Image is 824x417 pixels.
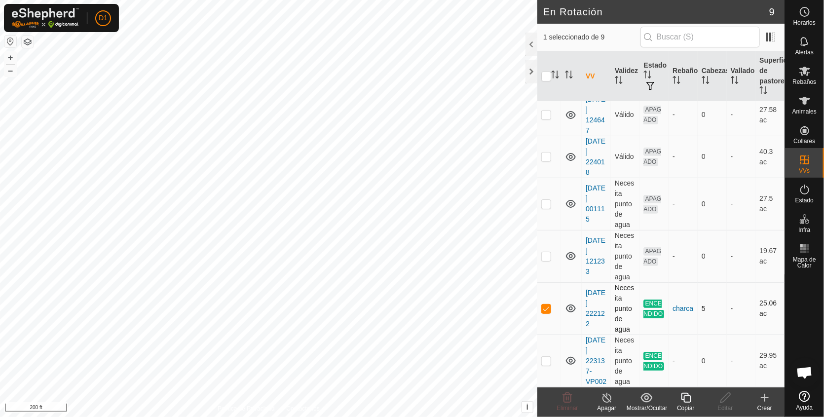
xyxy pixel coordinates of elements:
[543,32,640,42] span: 1 seleccionado de 9
[727,94,756,136] td: -
[796,405,813,411] span: Ayuda
[698,335,727,387] td: 0
[586,236,605,275] a: [DATE] 121233
[727,51,756,102] th: Vallado
[673,152,694,162] div: -
[698,230,727,282] td: 0
[755,51,785,102] th: Superficie de pastoreo
[755,178,785,230] td: 27.5 ac
[698,51,727,102] th: Cabezas
[643,300,664,318] span: ENCENDIDO
[745,404,785,413] div: Crear
[795,197,814,203] span: Estado
[611,94,640,136] td: Válido
[643,352,664,371] span: ENCENDIDO
[643,106,661,124] span: APAGADO
[673,110,694,120] div: -
[727,230,756,282] td: -
[4,65,16,76] button: –
[627,404,666,413] div: Mostrar/Ocultar
[673,199,694,209] div: -
[790,358,820,387] a: Chat abierto
[4,36,16,47] button: Restablecer Mapa
[702,77,710,85] p-sorticon: Activar para ordenar
[793,138,815,144] span: Collares
[218,404,274,413] a: Política de Privacidad
[727,282,756,335] td: -
[639,51,669,102] th: Estado
[586,184,605,223] a: [DATE] 001115
[611,282,640,335] td: Necesita punto de agua
[792,109,817,114] span: Animales
[611,230,640,282] td: Necesita punto de agua
[792,79,816,85] span: Rebaños
[673,251,694,262] div: -
[522,402,533,413] button: i
[755,136,785,178] td: 40.3 ac
[643,148,661,166] span: APAGADO
[611,178,640,230] td: Necesita punto de agua
[731,77,739,85] p-sorticon: Activar para ordenar
[793,20,816,26] span: Horarios
[755,94,785,136] td: 27.58 ac
[643,247,661,266] span: APAGADO
[769,4,775,19] span: 9
[12,8,79,28] img: Logo Gallagher
[611,136,640,178] td: Válido
[643,195,661,214] span: APAGADO
[727,178,756,230] td: -
[673,356,694,366] div: -
[611,51,640,102] th: Validez
[727,136,756,178] td: -
[22,36,34,48] button: Capas del Mapa
[755,230,785,282] td: 19.67 ac
[698,94,727,136] td: 0
[669,51,698,102] th: Rebaño
[643,72,651,80] p-sorticon: Activar para ordenar
[799,168,810,174] span: VVs
[785,387,824,415] a: Ayuda
[526,403,528,411] span: i
[287,404,320,413] a: Contáctenos
[787,257,822,268] span: Mapa de Calor
[640,27,760,47] input: Buscar (S)
[706,404,745,413] div: Editar
[698,282,727,335] td: 5
[586,95,605,134] a: [DATE] 124647
[565,72,573,80] p-sorticon: Activar para ordenar
[798,227,810,233] span: Infra
[543,6,769,18] h2: En Rotación
[727,335,756,387] td: -
[755,335,785,387] td: 29.95 ac
[698,136,727,178] td: 0
[557,405,578,412] span: Eliminar
[551,72,559,80] p-sorticon: Activar para ordenar
[759,88,767,96] p-sorticon: Activar para ordenar
[582,51,611,102] th: VV
[586,336,606,385] a: [DATE] 223137-VP002
[673,303,694,314] div: charca
[99,13,108,23] span: D1
[673,77,680,85] p-sorticon: Activar para ordenar
[586,137,605,176] a: [DATE] 224018
[666,404,706,413] div: Copiar
[611,335,640,387] td: Necesita punto de agua
[615,77,623,85] p-sorticon: Activar para ordenar
[587,404,627,413] div: Apagar
[795,49,814,55] span: Alertas
[698,178,727,230] td: 0
[586,289,605,328] a: [DATE] 222122
[4,52,16,64] button: +
[755,282,785,335] td: 25.06 ac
